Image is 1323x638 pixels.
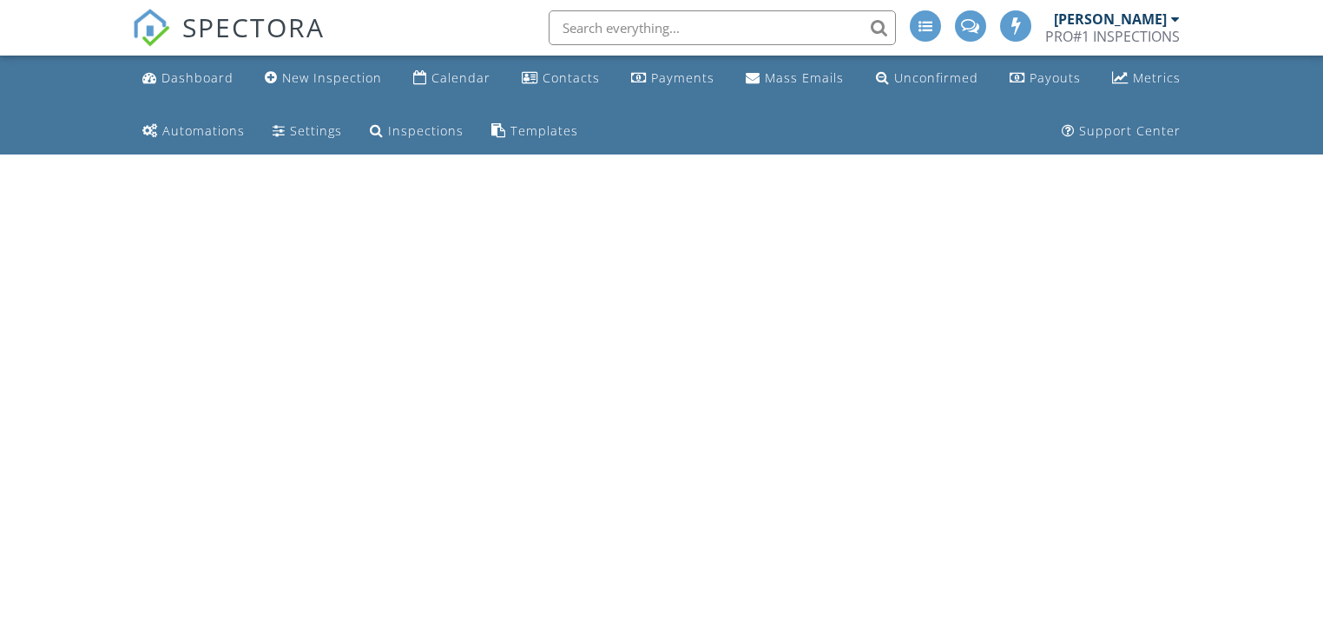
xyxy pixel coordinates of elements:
div: Automations [162,122,245,139]
div: Contacts [543,69,600,86]
div: Payouts [1030,69,1081,86]
div: PRO#1 INSPECTIONS [1045,28,1180,45]
div: Templates [510,122,578,139]
a: Templates [484,115,585,148]
a: Calendar [406,62,497,95]
a: Automations (Advanced) [135,115,252,148]
div: Payments [651,69,714,86]
div: Support Center [1079,122,1181,139]
a: Support Center [1055,115,1188,148]
a: Payments [624,62,721,95]
input: Search everything... [549,10,896,45]
a: Contacts [515,62,607,95]
div: Dashboard [161,69,234,86]
div: New Inspection [282,69,382,86]
a: SPECTORA [132,23,325,60]
a: Mass Emails [739,62,851,95]
a: Settings [266,115,349,148]
span: SPECTORA [182,9,325,45]
img: The Best Home Inspection Software - Spectora [132,9,170,47]
div: Mass Emails [765,69,844,86]
div: [PERSON_NAME] [1054,10,1167,28]
div: Metrics [1133,69,1181,86]
a: Dashboard [135,62,240,95]
div: Settings [290,122,342,139]
a: Inspections [363,115,471,148]
a: New Inspection [258,62,389,95]
div: Unconfirmed [894,69,978,86]
a: Payouts [1003,62,1088,95]
a: Unconfirmed [869,62,985,95]
div: Calendar [431,69,490,86]
a: Metrics [1105,62,1188,95]
div: Inspections [388,122,464,139]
